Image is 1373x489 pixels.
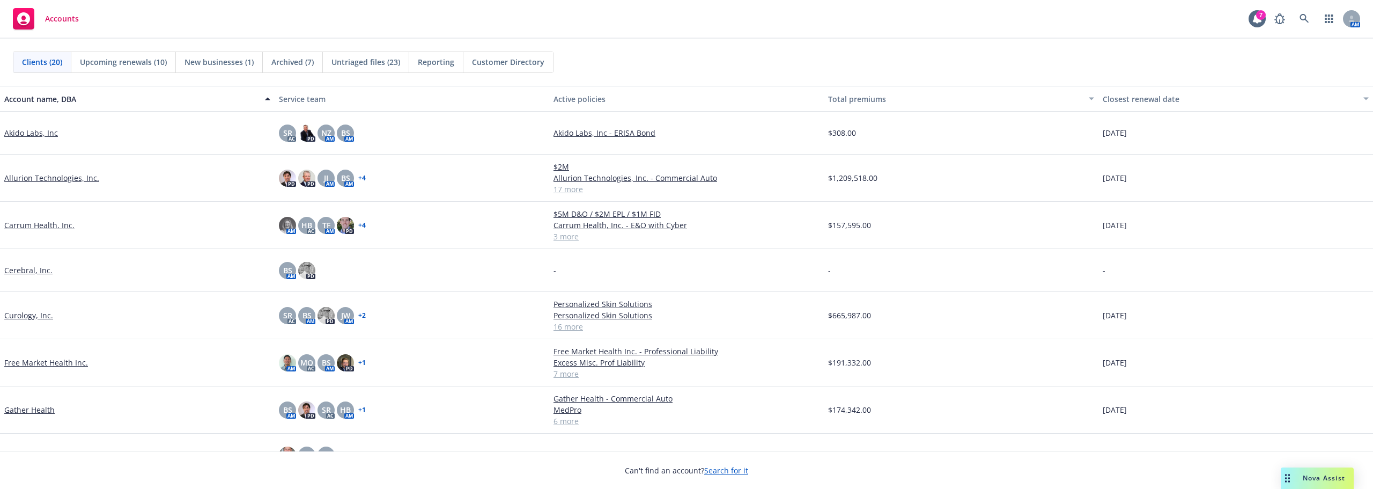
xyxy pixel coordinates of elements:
span: $191,332.00 [828,357,871,368]
span: MQ [300,357,313,368]
div: 7 [1256,10,1266,20]
a: Allurion Technologies, Inc. [4,172,99,184]
a: Akido Labs, Inc [4,127,58,138]
a: $5M D&O / $2M EPL / $1M FID [553,208,820,220]
span: - [1103,449,1105,461]
span: $1,209,518.00 [828,172,877,184]
span: BS [341,127,350,138]
span: BS [283,404,292,415]
span: [DATE] [1103,220,1127,231]
a: Excess Misc. Prof Liability [553,357,820,368]
span: [DATE] [1103,127,1127,138]
a: MedPro [553,404,820,415]
span: [DATE] [1103,310,1127,321]
img: photo [318,307,335,324]
img: photo [298,262,315,279]
span: BS [341,172,350,184]
a: Personalized Skin Solutions [553,310,820,321]
button: Closest renewal date [1098,86,1373,112]
span: [DATE] [1103,357,1127,368]
span: [DATE] [1103,404,1127,415]
span: HB [340,404,351,415]
a: + 1 [358,407,366,413]
a: Free Market Health Inc. - Professional Liability [553,346,820,357]
span: Archived (7) [271,56,314,68]
span: New businesses (1) [184,56,254,68]
img: photo [298,170,315,187]
span: - [553,449,556,461]
a: 16 more [553,321,820,332]
a: + 1 [358,360,366,366]
span: JW [341,310,350,321]
span: TF [322,220,330,231]
a: + 4 [358,175,366,181]
a: Akido Labs, Inc - ERISA Bond [553,127,820,138]
div: Active policies [553,93,820,105]
a: Hey Favor, Inc. [4,449,56,461]
span: Reporting [418,56,454,68]
span: NZ [321,127,331,138]
div: Total premiums [828,93,1082,105]
img: photo [279,447,296,464]
span: Nova Assist [1303,473,1345,483]
span: Can't find an account? [625,465,748,476]
span: SR [322,404,331,415]
img: photo [279,170,296,187]
button: Nova Assist [1281,468,1354,489]
span: Accounts [45,14,79,23]
a: 7 more [553,368,820,379]
span: SR [283,310,292,321]
span: BS [283,265,292,276]
a: 17 more [553,184,820,195]
span: SR [322,449,331,461]
a: Curology, Inc. [4,310,53,321]
span: Upcoming renewals (10) [80,56,167,68]
a: Gather Health [4,404,55,415]
span: BS [302,449,312,461]
a: Carrum Health, Inc. - E&O with Cyber [553,220,820,231]
span: BS [302,310,312,321]
a: Carrum Health, Inc. [4,220,75,231]
img: photo [337,354,354,371]
a: + 2 [358,312,366,319]
div: Drag to move [1281,468,1294,489]
span: $665,987.00 [828,310,871,321]
a: 3 more [553,231,820,242]
span: Clients (20) [22,56,62,68]
span: - [1103,265,1105,276]
button: Total premiums [824,86,1098,112]
img: photo [298,125,315,142]
span: $308.00 [828,127,856,138]
span: JJ [324,172,328,184]
a: Report a Bug [1269,8,1290,30]
a: Free Market Health Inc. [4,357,88,368]
a: + 4 [358,222,366,229]
span: HB [301,220,312,231]
a: 6 more [553,415,820,427]
a: Allurion Technologies, Inc. - Commercial Auto [553,172,820,184]
a: Search for it [704,465,748,476]
span: SR [283,127,292,138]
img: photo [279,354,296,371]
a: Search [1294,8,1315,30]
img: photo [298,402,315,419]
div: Service team [279,93,545,105]
span: - [553,265,556,276]
a: $2M [553,161,820,172]
a: Cerebral, Inc. [4,265,53,276]
span: - [828,265,831,276]
span: $174,342.00 [828,404,871,415]
a: Switch app [1318,8,1340,30]
span: [DATE] [1103,172,1127,184]
div: Account name, DBA [4,93,259,105]
button: Service team [275,86,549,112]
a: Gather Health - Commercial Auto [553,393,820,404]
button: Active policies [549,86,824,112]
span: Customer Directory [472,56,544,68]
img: photo [337,217,354,234]
a: Personalized Skin Solutions [553,298,820,310]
